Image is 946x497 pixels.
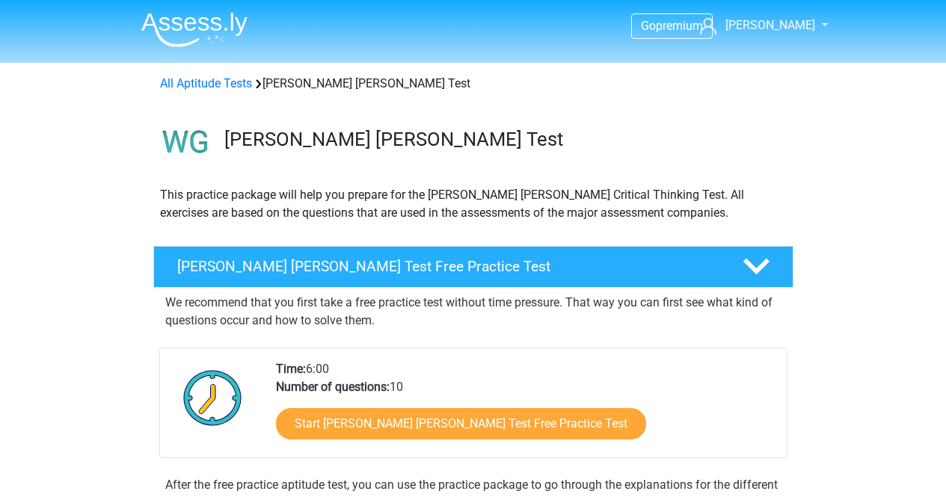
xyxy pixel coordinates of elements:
[641,19,656,33] span: Go
[175,360,251,435] img: Clock
[276,408,646,439] a: Start [PERSON_NAME] [PERSON_NAME] Test Free Practice Test
[154,75,793,93] div: [PERSON_NAME] [PERSON_NAME] Test
[147,246,799,288] a: [PERSON_NAME] [PERSON_NAME] Test Free Practice Test
[177,258,719,275] h4: [PERSON_NAME] [PERSON_NAME] Test Free Practice Test
[141,12,248,47] img: Assessly
[165,294,781,330] p: We recommend that you first take a free practice test without time pressure. That way you can fir...
[224,128,781,151] h3: [PERSON_NAME] [PERSON_NAME] Test
[160,186,787,222] p: This practice package will help you prepare for the [PERSON_NAME] [PERSON_NAME] Critical Thinking...
[160,76,252,90] a: All Aptitude Tests
[656,19,703,33] span: premium
[265,360,786,457] div: 6:00 10
[276,362,306,376] b: Time:
[725,18,815,32] span: [PERSON_NAME]
[694,16,817,34] a: [PERSON_NAME]
[154,111,218,174] img: watson glaser test
[276,380,390,394] b: Number of questions:
[632,16,712,36] a: Gopremium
